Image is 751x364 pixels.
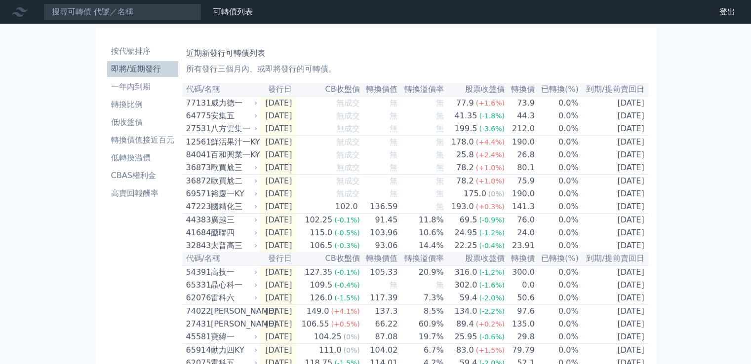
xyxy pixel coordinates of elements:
[436,150,444,159] span: 無
[453,227,479,239] div: 24.95
[505,109,535,122] td: 44.3
[260,344,296,357] td: [DATE]
[186,188,208,200] div: 69571
[260,187,296,200] td: [DATE]
[186,63,644,75] p: 所有發行三個月內、或即將發行的可轉債。
[303,266,334,278] div: 127.35
[505,265,535,279] td: 300.0
[260,330,296,344] td: [DATE]
[211,201,256,213] div: 國精化三
[260,161,296,175] td: [DATE]
[186,331,208,343] div: 45581
[211,175,256,187] div: 歐買尬二
[479,281,505,289] span: (-1.6%)
[535,148,579,161] td: 0.0%
[479,268,505,276] span: (-1.2%)
[107,152,178,164] li: 低轉換溢價
[579,161,648,175] td: [DATE]
[107,134,178,146] li: 轉換價值接近百元
[436,280,444,290] span: 無
[211,110,256,122] div: 安集五
[211,279,256,291] div: 晶心科一
[390,189,397,198] span: 無
[334,229,360,237] span: (-0.5%)
[535,136,579,149] td: 0.0%
[476,164,505,172] span: (+1.0%)
[186,266,208,278] div: 54391
[182,83,260,96] th: 代碼/名稱
[260,291,296,305] td: [DATE]
[211,188,256,200] div: 裕慶一KY
[260,148,296,161] td: [DATE]
[488,190,505,198] span: (0%)
[436,176,444,185] span: 無
[390,98,397,108] span: 無
[211,214,256,226] div: 廣越三
[260,318,296,330] td: [DATE]
[436,163,444,172] span: 無
[535,291,579,305] td: 0.0%
[535,96,579,109] td: 0.0%
[579,291,648,305] td: [DATE]
[334,281,360,289] span: (-0.4%)
[260,122,296,136] td: [DATE]
[186,47,644,59] h1: 近期新發行可轉債列表
[476,177,505,185] span: (+1.0%)
[360,252,398,265] th: 轉換價值
[505,279,535,291] td: 0.0
[479,125,505,133] span: (-3.6%)
[535,226,579,239] td: 0.0%
[260,200,296,214] td: [DATE]
[579,109,648,122] td: [DATE]
[505,200,535,214] td: 141.3
[398,330,444,344] td: 19.7%
[711,4,743,20] a: 登出
[398,291,444,305] td: 7.3%
[390,163,397,172] span: 無
[331,307,359,315] span: (+4.1%)
[186,149,208,161] div: 84041
[505,252,535,265] th: 轉換價
[505,330,535,344] td: 29.8
[260,214,296,227] td: [DATE]
[360,318,398,330] td: 66.22
[535,265,579,279] td: 0.0%
[579,318,648,330] td: [DATE]
[579,239,648,252] td: [DATE]
[213,7,253,16] a: 可轉債列表
[535,305,579,318] td: 0.0%
[260,109,296,122] td: [DATE]
[186,110,208,122] div: 64775
[476,151,505,159] span: (+2.4%)
[390,124,397,133] span: 無
[211,136,256,148] div: 鮮活果汁一KY
[454,175,476,187] div: 78.2
[360,291,398,305] td: 117.39
[211,123,256,135] div: 八方雲集一
[186,175,208,187] div: 36872
[360,226,398,239] td: 103.96
[535,122,579,136] td: 0.0%
[107,61,178,77] a: 即將/近期發行
[579,187,648,200] td: [DATE]
[186,214,208,226] div: 44383
[107,45,178,57] li: 按代號排序
[360,83,398,96] th: 轉換價值
[453,110,479,122] div: 41.35
[308,227,334,239] div: 115.0
[107,79,178,95] a: 一年內到期
[186,240,208,252] div: 32843
[336,150,360,159] span: 無成交
[211,331,256,343] div: 寶緯一
[535,252,579,265] th: 已轉換(%)
[398,265,444,279] td: 20.9%
[336,189,360,198] span: 無成交
[390,111,397,120] span: 無
[535,83,579,96] th: 已轉換(%)
[398,252,444,265] th: 轉換溢價率
[107,114,178,130] a: 低收盤價
[360,330,398,344] td: 87.08
[336,163,360,172] span: 無成交
[186,97,208,109] div: 77131
[398,214,444,227] td: 11.8%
